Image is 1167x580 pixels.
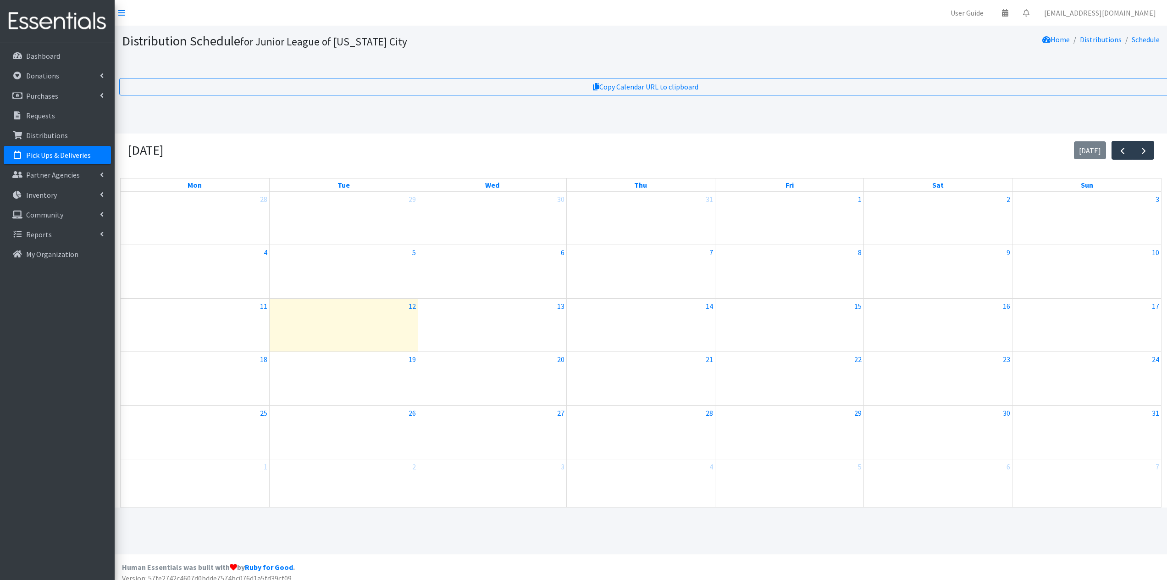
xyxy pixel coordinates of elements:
a: August 8, 2025 [856,245,863,260]
td: August 1, 2025 [715,192,864,245]
img: HumanEssentials [4,6,111,37]
td: September 1, 2025 [121,459,269,512]
a: August 10, 2025 [1150,245,1161,260]
a: Donations [4,67,111,85]
a: August 27, 2025 [555,406,566,420]
td: July 31, 2025 [566,192,715,245]
a: Saturday [930,178,946,191]
a: Requests [4,106,111,125]
a: Community [4,206,111,224]
a: August 19, 2025 [407,352,418,367]
td: July 29, 2025 [269,192,418,245]
td: August 28, 2025 [566,406,715,459]
a: August 3, 2025 [1154,192,1161,206]
td: August 21, 2025 [566,352,715,406]
a: August 23, 2025 [1001,352,1012,367]
a: August 22, 2025 [852,352,863,367]
td: August 2, 2025 [864,192,1012,245]
a: Schedule [1132,35,1160,44]
td: August 26, 2025 [269,406,418,459]
td: August 25, 2025 [121,406,269,459]
a: Purchases [4,87,111,105]
a: August 15, 2025 [852,299,863,313]
button: Next month [1133,141,1154,160]
strong: Human Essentials was built with by . [122,563,295,572]
a: September 6, 2025 [1005,459,1012,474]
a: July 30, 2025 [555,192,566,206]
td: August 19, 2025 [269,352,418,406]
a: August 30, 2025 [1001,406,1012,420]
a: Distributions [4,126,111,145]
td: September 4, 2025 [566,459,715,512]
a: August 6, 2025 [559,245,566,260]
td: August 6, 2025 [418,245,566,299]
a: August 4, 2025 [262,245,269,260]
td: August 16, 2025 [864,298,1012,352]
td: September 2, 2025 [269,459,418,512]
a: July 31, 2025 [704,192,715,206]
a: August 14, 2025 [704,299,715,313]
td: August 13, 2025 [418,298,566,352]
a: Inventory [4,186,111,204]
td: September 5, 2025 [715,459,864,512]
a: August 17, 2025 [1150,299,1161,313]
td: August 12, 2025 [269,298,418,352]
p: Purchases [26,91,58,100]
small: for Junior League of [US_STATE] City [240,35,407,48]
a: August 1, 2025 [856,192,863,206]
a: Tuesday [336,178,352,191]
button: [DATE] [1074,141,1106,159]
a: August 28, 2025 [704,406,715,420]
a: July 29, 2025 [407,192,418,206]
p: Community [26,210,63,219]
td: September 6, 2025 [864,459,1012,512]
a: August 9, 2025 [1005,245,1012,260]
a: September 1, 2025 [262,459,269,474]
button: Previous month [1112,141,1133,160]
a: My Organization [4,245,111,263]
a: August 26, 2025 [407,406,418,420]
td: August 8, 2025 [715,245,864,299]
a: Wednesday [483,178,501,191]
a: Thursday [632,178,649,191]
td: August 14, 2025 [566,298,715,352]
a: Partner Agencies [4,166,111,184]
td: August 24, 2025 [1012,352,1161,406]
a: July 28, 2025 [258,192,269,206]
p: My Organization [26,250,78,259]
a: September 4, 2025 [708,459,715,474]
p: Requests [26,111,55,120]
td: August 10, 2025 [1012,245,1161,299]
a: Dashboard [4,47,111,65]
a: Distributions [1080,35,1122,44]
td: September 3, 2025 [418,459,566,512]
a: Reports [4,225,111,244]
td: August 4, 2025 [121,245,269,299]
td: August 31, 2025 [1012,406,1161,459]
a: August 2, 2025 [1005,192,1012,206]
td: August 18, 2025 [121,352,269,406]
h1: Distribution Schedule [122,33,725,49]
td: August 20, 2025 [418,352,566,406]
p: Pick Ups & Deliveries [26,151,91,160]
a: Sunday [1079,178,1095,191]
td: August 23, 2025 [864,352,1012,406]
p: Inventory [26,190,57,200]
p: Donations [26,71,59,80]
a: August 13, 2025 [555,299,566,313]
td: August 5, 2025 [269,245,418,299]
a: [EMAIL_ADDRESS][DOMAIN_NAME] [1037,4,1163,22]
a: August 24, 2025 [1150,352,1161,367]
a: August 31, 2025 [1150,406,1161,420]
td: August 29, 2025 [715,406,864,459]
a: August 7, 2025 [708,245,715,260]
a: User Guide [943,4,991,22]
td: August 9, 2025 [864,245,1012,299]
a: September 3, 2025 [559,459,566,474]
a: Monday [186,178,204,191]
a: August 12, 2025 [407,299,418,313]
td: August 27, 2025 [418,406,566,459]
a: September 5, 2025 [856,459,863,474]
h2: [DATE] [127,143,163,158]
a: August 29, 2025 [852,406,863,420]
